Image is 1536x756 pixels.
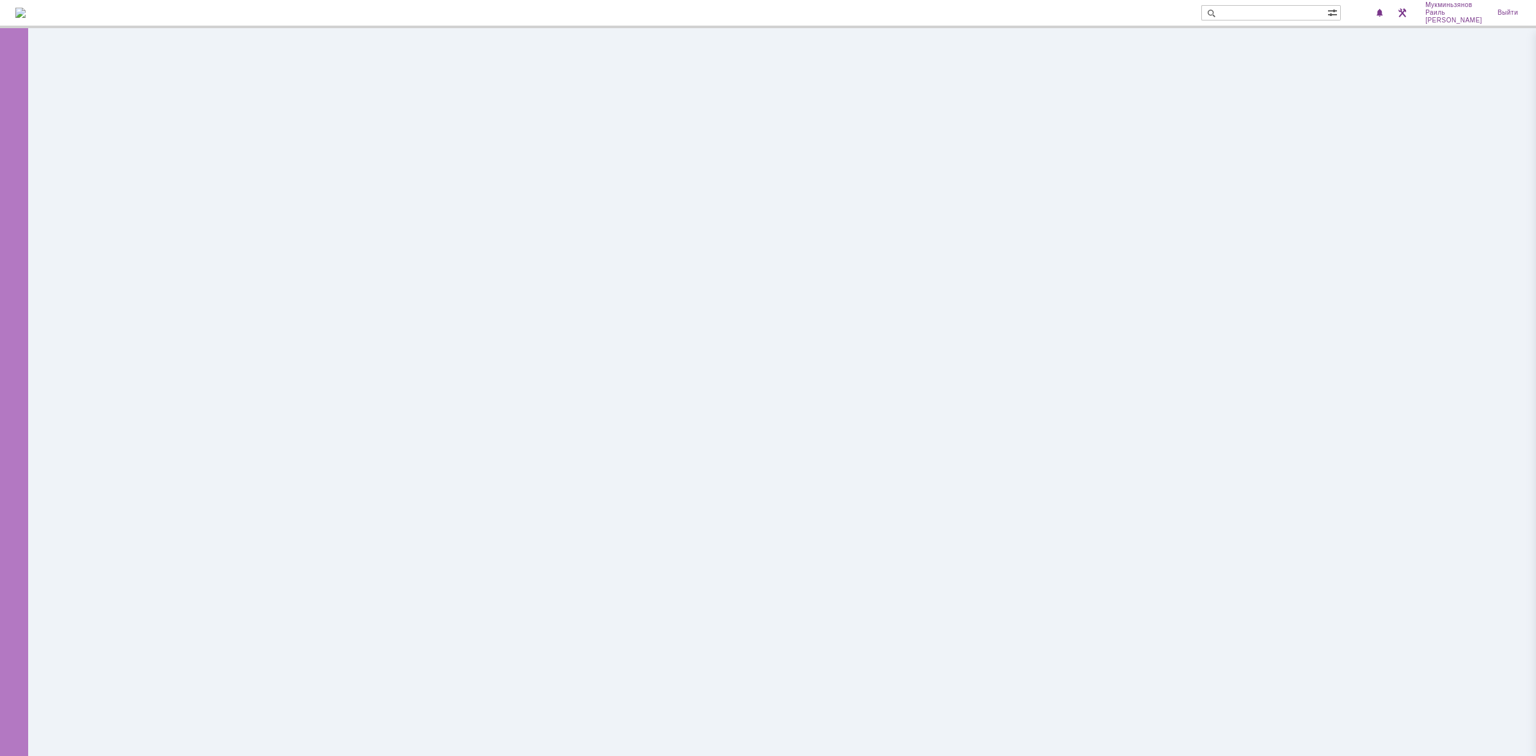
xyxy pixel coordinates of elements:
span: Мукминьзянов [1425,1,1482,9]
span: Расширенный поиск [1327,6,1340,18]
span: Раиль [1425,9,1482,17]
a: Перейти на домашнюю страницу [15,8,26,18]
span: [PERSON_NAME] [1425,17,1482,24]
img: logo [15,8,26,18]
a: Перейти в интерфейс администратора [1395,5,1410,20]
